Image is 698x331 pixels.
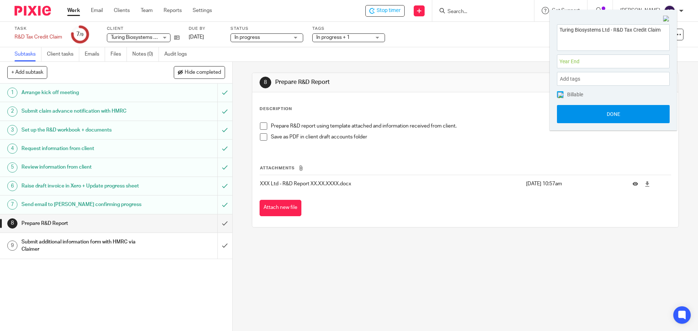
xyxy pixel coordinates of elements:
[21,237,147,255] h1: Submit additional information form with HMRC via Claimer
[620,7,660,14] p: [PERSON_NAME]
[193,7,212,14] a: Settings
[557,55,670,68] div: Project: Year End
[447,9,512,15] input: Search
[132,47,159,61] a: Notes (0)
[664,5,675,17] img: svg%3E
[21,199,147,210] h1: Send email to [PERSON_NAME] confirming progress
[47,47,79,61] a: Client tasks
[15,26,62,32] label: Task
[260,77,271,88] div: 8
[7,125,17,135] div: 3
[260,200,301,216] button: Attach new file
[557,105,670,123] button: Done
[7,88,17,98] div: 1
[260,166,295,170] span: Attachments
[377,7,401,15] span: Stop timer
[260,106,292,112] p: Description
[552,8,580,13] span: Get Support
[7,66,47,78] button: + Add subtask
[15,47,41,61] a: Subtasks
[567,92,583,97] span: Billable
[111,47,127,61] a: Files
[141,7,153,14] a: Team
[15,6,51,16] img: Pixie
[21,143,147,154] h1: Request information from client
[107,26,180,32] label: Client
[15,33,62,41] div: R&amp;D Tax Credit Claim
[275,78,481,86] h1: Prepare R&D Report
[21,218,147,229] h1: Prepare R&D Report
[365,5,405,17] div: Turing Biosystems Ltd - R&D Tax Credit Claim
[21,87,147,98] h1: Arrange kick off meeting
[271,122,670,130] p: Prepare R&D report using template attached and information received from client.
[85,47,105,61] a: Emails
[7,181,17,191] div: 6
[15,33,62,41] div: R&D Tax Credit Claim
[76,30,84,39] div: 7
[7,199,17,210] div: 7
[7,162,17,173] div: 5
[558,92,563,98] img: checked.png
[114,7,130,14] a: Clients
[7,106,17,117] div: 2
[645,180,650,187] a: Download
[271,133,670,141] p: Save as PDF in client draft accounts folder
[260,180,522,187] p: XXX Ltd - R&D Report XX.XX.XXXX.docx
[174,66,225,78] button: Hide completed
[21,181,147,191] h1: Raise draft invoice in Xero + Update progress sheet
[312,26,385,32] label: Tags
[164,7,182,14] a: Reports
[21,162,147,173] h1: Review information from client
[560,73,584,85] span: Add tags
[230,26,303,32] label: Status
[80,33,84,37] small: /9
[663,16,670,22] img: Close
[189,35,204,40] span: [DATE]
[234,35,260,40] span: In progress
[164,47,192,61] a: Audit logs
[559,58,651,65] span: Year End
[7,218,17,229] div: 8
[185,70,221,76] span: Hide completed
[7,241,17,251] div: 9
[526,180,622,187] p: [DATE] 10:57am
[111,35,161,40] span: Turing Biosystems Ltd
[21,125,147,136] h1: Set up the R&D workbook + documents
[316,35,350,40] span: In progress + 1
[67,7,80,14] a: Work
[557,25,669,48] textarea: Turing Biosystems Ltd - R&D Tax Credit Claim
[21,106,147,117] h1: Submit claim advance notification with HMRC
[7,144,17,154] div: 4
[91,7,103,14] a: Email
[189,26,221,32] label: Due by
